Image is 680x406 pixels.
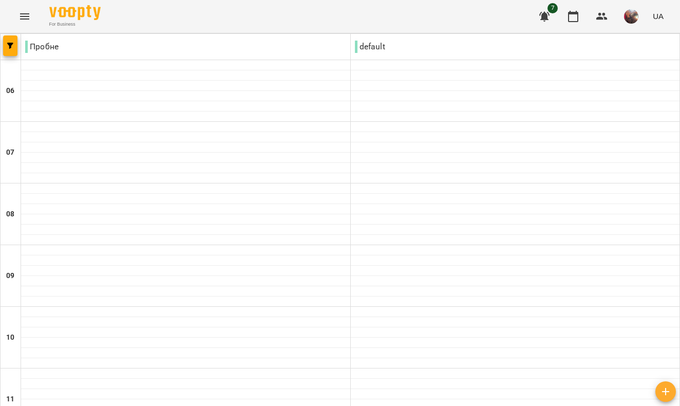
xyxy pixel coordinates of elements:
img: 07d1fbc4fc69662ef2ada89552c7a29a.jpg [624,9,638,24]
h6: 09 [6,270,14,282]
span: UA [653,11,664,22]
h6: 10 [6,332,14,343]
button: Створити урок [655,381,676,402]
span: 7 [547,3,558,13]
img: Voopty Logo [49,5,101,20]
h6: 06 [6,85,14,97]
span: For Business [49,21,101,28]
button: UA [649,7,668,26]
p: default [355,41,385,53]
h6: 08 [6,209,14,220]
p: Пробне [25,41,59,53]
button: Menu [12,4,37,29]
h6: 11 [6,394,14,405]
h6: 07 [6,147,14,158]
